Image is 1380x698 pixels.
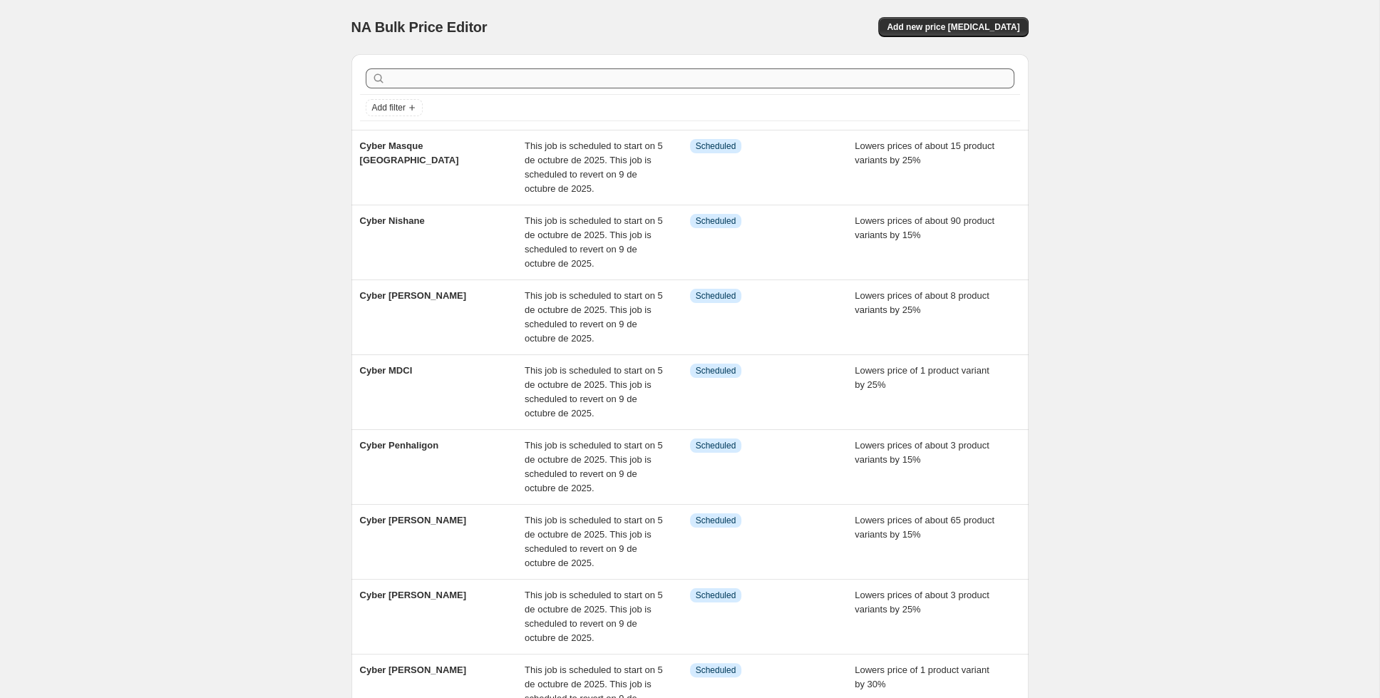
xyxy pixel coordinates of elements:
[696,590,736,601] span: Scheduled
[855,215,994,240] span: Lowers prices of about 90 product variants by 15%
[360,664,467,675] span: Cyber [PERSON_NAME]
[360,440,439,451] span: Cyber Penhaligon
[360,515,467,525] span: Cyber [PERSON_NAME]
[351,19,488,35] span: NA Bulk Price Editor
[525,365,663,419] span: This job is scheduled to start on 5 de octubre de 2025. This job is scheduled to revert on 9 de o...
[360,140,459,165] span: Cyber Masque [GEOGRAPHIC_DATA]
[855,365,989,390] span: Lowers price of 1 product variant by 25%
[525,215,663,269] span: This job is scheduled to start on 5 de octubre de 2025. This job is scheduled to revert on 9 de o...
[372,102,406,113] span: Add filter
[878,17,1028,37] button: Add new price [MEDICAL_DATA]
[696,365,736,376] span: Scheduled
[366,99,423,116] button: Add filter
[855,440,989,465] span: Lowers prices of about 3 product variants by 15%
[887,21,1019,33] span: Add new price [MEDICAL_DATA]
[696,440,736,451] span: Scheduled
[855,664,989,689] span: Lowers price of 1 product variant by 30%
[855,290,989,315] span: Lowers prices of about 8 product variants by 25%
[855,515,994,540] span: Lowers prices of about 65 product variants by 15%
[525,290,663,344] span: This job is scheduled to start on 5 de octubre de 2025. This job is scheduled to revert on 9 de o...
[696,664,736,676] span: Scheduled
[855,590,989,615] span: Lowers prices of about 3 product variants by 25%
[360,215,425,226] span: Cyber Nishane
[525,515,663,568] span: This job is scheduled to start on 5 de octubre de 2025. This job is scheduled to revert on 9 de o...
[525,440,663,493] span: This job is scheduled to start on 5 de octubre de 2025. This job is scheduled to revert on 9 de o...
[525,590,663,643] span: This job is scheduled to start on 5 de octubre de 2025. This job is scheduled to revert on 9 de o...
[696,515,736,526] span: Scheduled
[696,215,736,227] span: Scheduled
[360,290,467,301] span: Cyber [PERSON_NAME]
[696,290,736,302] span: Scheduled
[696,140,736,152] span: Scheduled
[525,140,663,194] span: This job is scheduled to start on 5 de octubre de 2025. This job is scheduled to revert on 9 de o...
[360,590,467,600] span: Cyber [PERSON_NAME]
[360,365,413,376] span: Cyber MDCI
[855,140,994,165] span: Lowers prices of about 15 product variants by 25%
